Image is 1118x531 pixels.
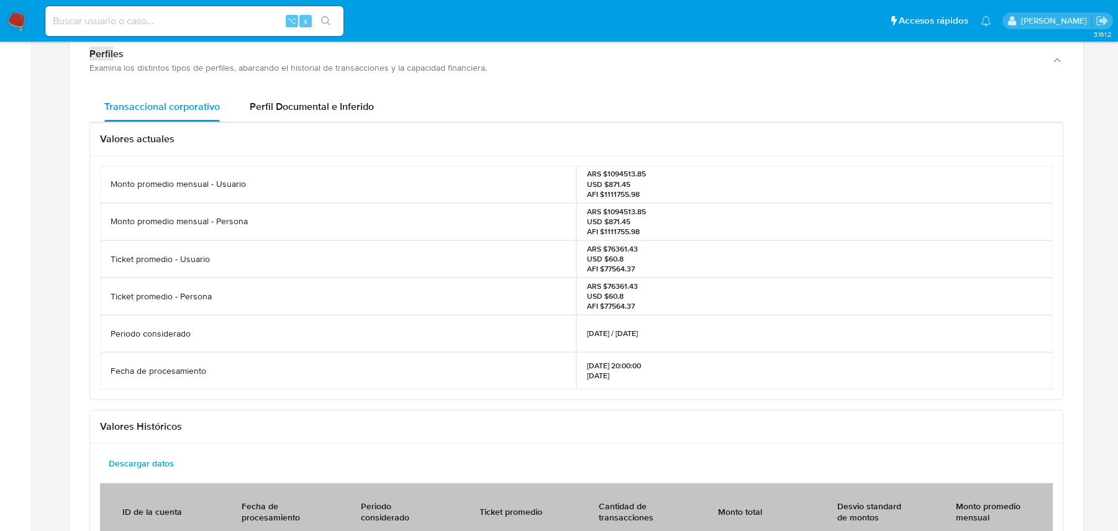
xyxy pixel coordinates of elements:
[287,15,296,27] span: ⌥
[899,14,968,27] span: Accesos rápidos
[89,62,1038,73] div: Examina los distintos tipos de perfiles, abarcando el historial de transacciones y la capacidad f...
[313,12,339,30] button: search-icon
[100,420,1053,433] h3: Valores Históricos
[111,216,248,227] p: Monto promedio mensual - Persona
[1094,29,1112,39] span: 3.161.2
[100,453,183,473] button: Descargar datos
[587,361,641,381] p: [DATE] 20:00:00 [DATE]
[89,48,1038,60] div: Perfiles
[304,15,307,27] span: s
[250,99,374,114] span: Perfil Documental e Inferido
[587,207,646,237] p: ARS $1094513.85 USD $871.45 AFI $1111755.98
[587,329,638,338] p: [DATE] / [DATE]
[1096,14,1109,27] a: Salir
[111,365,206,377] p: Fecha de procesamiento
[111,178,246,190] p: Monto promedio mensual - Usuario
[109,455,174,472] span: Descargar datos
[100,456,183,470] a: Descargar datos
[100,133,1053,145] h3: Valores actuales
[111,328,191,340] p: Periodo considerado
[587,244,638,275] p: ARS $76361.43 USD $60.8 AFI $77564.37
[45,13,343,29] input: Buscar usuario o caso...
[587,169,646,199] p: ARS $1094513.85 USD $871.45 AFI $1111755.98
[465,496,557,526] div: Ticket promedio
[981,16,991,26] a: Notificaciones
[1021,15,1091,27] p: juan.calo@mercadolibre.com
[111,291,212,302] p: Ticket promedio - Persona
[111,253,210,265] p: Ticket promedio - Usuario
[587,281,638,312] p: ARS $76361.43 USD $60.8 AFI $77564.37
[104,99,220,114] span: Transaccional corporativo
[107,496,197,526] div: ID de la cuenta
[703,496,777,526] div: Monto total
[70,32,1083,89] button: PerfilesExamina los distintos tipos de perfiles, abarcando el historial de transacciones y la cap...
